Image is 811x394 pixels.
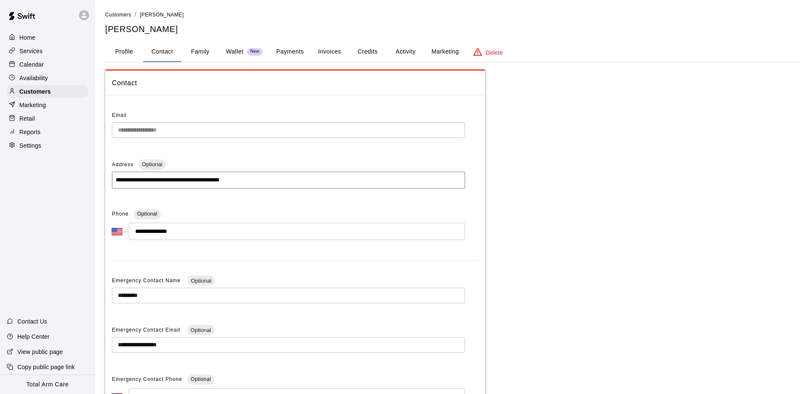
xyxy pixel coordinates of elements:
[187,327,214,333] span: Optional
[7,85,88,98] a: Customers
[105,11,131,18] a: Customers
[7,112,88,125] a: Retail
[143,42,181,62] button: Contact
[269,42,310,62] button: Payments
[139,161,166,167] span: Optional
[310,42,348,62] button: Invoices
[386,42,425,62] button: Activity
[19,47,43,55] p: Services
[105,24,801,35] h5: [PERSON_NAME]
[112,162,133,167] span: Address
[19,74,48,82] p: Availability
[7,99,88,111] a: Marketing
[247,49,263,54] span: New
[7,45,88,57] a: Services
[105,42,801,62] div: basic tabs example
[19,141,41,150] p: Settings
[112,278,182,283] span: Emergency Contact Name
[112,327,182,333] span: Emergency Contact Email
[105,10,801,19] nav: breadcrumb
[105,42,143,62] button: Profile
[7,58,88,71] a: Calendar
[486,49,503,57] p: Delete
[137,211,158,217] span: Optional
[19,87,51,96] p: Customers
[7,126,88,138] a: Reports
[348,42,386,62] button: Credits
[7,139,88,152] a: Settings
[135,10,136,19] li: /
[19,114,35,123] p: Retail
[17,332,49,341] p: Help Center
[188,278,215,284] span: Optional
[7,72,88,84] a: Availability
[112,78,479,89] span: Contact
[112,373,182,386] span: Emergency Contact Phone
[19,33,35,42] p: Home
[181,42,219,62] button: Family
[112,208,129,221] span: Phone
[19,60,44,69] p: Calendar
[19,128,41,136] p: Reports
[140,12,184,18] span: [PERSON_NAME]
[17,317,47,326] p: Contact Us
[112,122,465,138] div: The email of an existing customer can only be changed by the customer themselves at https://book....
[17,363,75,371] p: Copy public page link
[26,380,68,389] p: Total Arm Care
[17,348,63,356] p: View public page
[425,42,465,62] button: Marketing
[226,47,244,56] p: Wallet
[7,31,88,44] a: Home
[105,12,131,18] span: Customers
[191,376,211,382] span: Optional
[19,101,46,109] p: Marketing
[112,112,127,118] span: Email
